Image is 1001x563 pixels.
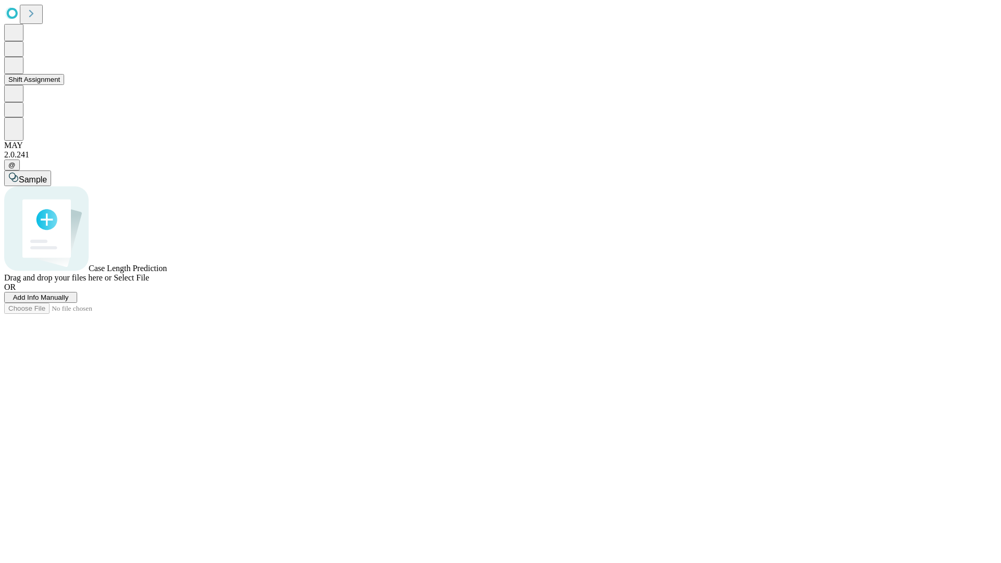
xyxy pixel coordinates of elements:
[89,264,167,273] span: Case Length Prediction
[19,175,47,184] span: Sample
[4,74,64,85] button: Shift Assignment
[4,150,997,160] div: 2.0.241
[4,283,16,291] span: OR
[114,273,149,282] span: Select File
[4,170,51,186] button: Sample
[4,292,77,303] button: Add Info Manually
[8,161,16,169] span: @
[4,160,20,170] button: @
[4,141,997,150] div: MAY
[13,293,69,301] span: Add Info Manually
[4,273,112,282] span: Drag and drop your files here or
